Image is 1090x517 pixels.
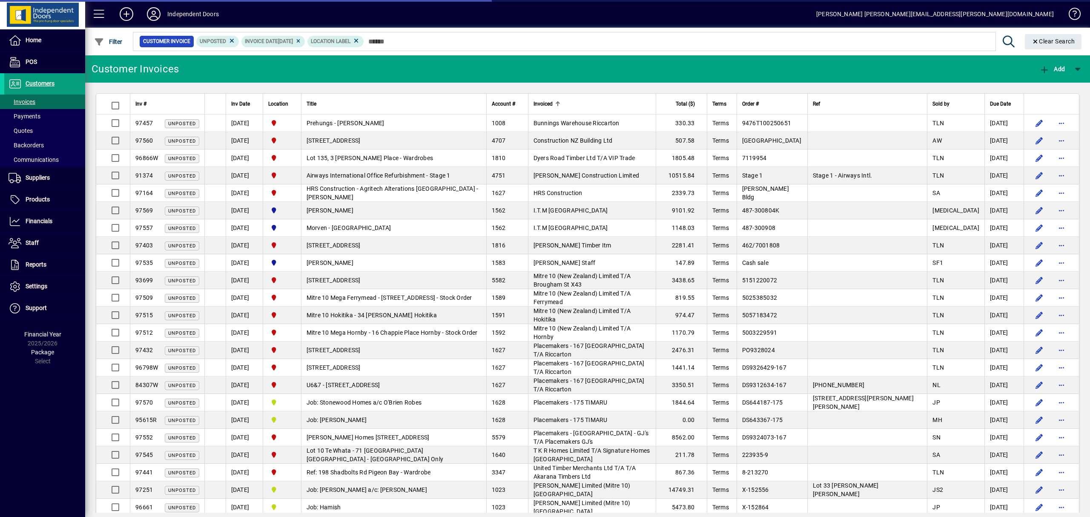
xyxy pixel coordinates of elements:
[226,237,263,254] td: [DATE]
[4,167,85,189] a: Suppliers
[1033,151,1046,165] button: Edit
[307,224,391,231] span: Morven - [GEOGRAPHIC_DATA]
[1055,308,1068,322] button: More options
[534,120,620,126] span: Bunnings Warehouse Riccarton
[1055,343,1068,357] button: More options
[226,324,263,342] td: [DATE]
[742,207,780,214] span: 487-300804K
[4,30,85,51] a: Home
[1033,483,1046,497] button: Edit
[268,293,296,302] span: Christchurch
[200,38,226,44] span: Unposted
[268,153,296,163] span: Christchurch
[534,224,608,231] span: I.T.M [GEOGRAPHIC_DATA]
[742,329,777,336] span: 5003229591
[268,276,296,285] span: Christchurch
[26,37,41,43] span: Home
[135,329,153,336] span: 97512
[135,312,153,319] span: 97515
[135,294,153,301] span: 97509
[4,152,85,167] a: Communications
[984,184,1024,202] td: [DATE]
[712,277,729,284] span: Terms
[712,99,726,109] span: Terms
[26,80,54,87] span: Customers
[712,155,729,161] span: Terms
[534,155,635,161] span: Dyers Road Timber Ltd T/A VIP Trade
[656,219,707,237] td: 1148.03
[742,137,801,144] span: [GEOGRAPHIC_DATA]
[742,242,780,249] span: 462/7001808
[656,324,707,342] td: 1170.79
[307,172,450,179] span: Airways International Office Refurbishment - Stage 1
[712,224,729,231] span: Terms
[307,99,316,109] span: Title
[226,289,263,307] td: [DATE]
[984,307,1024,324] td: [DATE]
[268,99,296,109] div: Location
[742,185,789,201] span: [PERSON_NAME] Bldg
[1055,256,1068,270] button: More options
[26,218,52,224] span: Financials
[1033,465,1046,479] button: Edit
[984,342,1024,359] td: [DATE]
[4,211,85,232] a: Financials
[534,99,651,109] div: Invoiced
[9,127,33,134] span: Quotes
[712,312,729,319] span: Terms
[816,7,1054,21] div: [PERSON_NAME] [PERSON_NAME][EMAIL_ADDRESS][PERSON_NAME][DOMAIN_NAME]
[712,137,729,144] span: Terms
[534,273,631,288] span: Mitre 10 (New Zealand) Limited T/A Brougham St X43
[534,190,582,196] span: HRS Construction
[1033,134,1046,147] button: Edit
[143,37,190,46] span: Customer Invoice
[984,359,1024,376] td: [DATE]
[676,99,695,109] span: Total ($)
[932,242,944,249] span: TLN
[9,113,40,120] span: Payments
[168,261,196,266] span: Unposted
[268,258,296,267] span: Cromwell Central Otago
[26,239,39,246] span: Staff
[226,149,263,167] td: [DATE]
[1033,361,1046,374] button: Edit
[307,120,384,126] span: Prehungs - [PERSON_NAME]
[492,347,506,353] span: 1627
[492,242,506,249] span: 1816
[712,190,729,196] span: Terms
[932,259,943,266] span: SF1
[135,137,153,144] span: 97560
[932,207,979,214] span: [MEDICAL_DATA]
[226,132,263,149] td: [DATE]
[168,191,196,196] span: Unposted
[4,189,85,210] a: Products
[26,58,37,65] span: POS
[226,167,263,184] td: [DATE]
[1033,378,1046,392] button: Edit
[984,289,1024,307] td: [DATE]
[168,348,196,353] span: Unposted
[135,277,153,284] span: 93699
[135,259,153,266] span: 97535
[168,243,196,249] span: Unposted
[196,36,239,47] mat-chip: Customer Invoice Status: Unposted
[1055,116,1068,130] button: More options
[1033,448,1046,462] button: Edit
[268,206,296,215] span: Cromwell Central Otago
[135,207,153,214] span: 97569
[307,294,472,301] span: Mitre 10 Mega Ferrymead - [STREET_ADDRESS] - Stock Order
[492,259,506,266] span: 1583
[712,242,729,249] span: Terms
[226,272,263,289] td: [DATE]
[231,99,258,109] div: Inv Date
[307,347,361,353] span: [STREET_ADDRESS]
[656,359,707,376] td: 1441.14
[932,347,944,353] span: TLN
[1033,169,1046,182] button: Edit
[4,52,85,73] a: POS
[268,310,296,320] span: Christchurch
[742,312,777,319] span: 5057183472
[1055,186,1068,200] button: More options
[168,278,196,284] span: Unposted
[492,364,506,371] span: 1627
